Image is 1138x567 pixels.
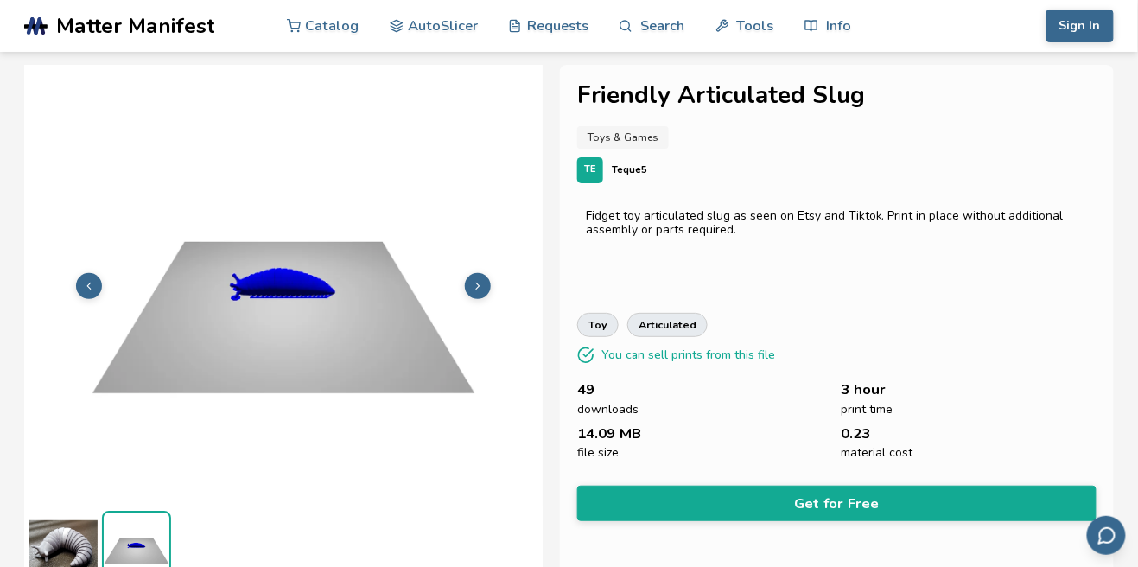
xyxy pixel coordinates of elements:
[842,381,887,398] span: 3 hour
[577,403,639,417] span: downloads
[842,446,913,460] span: material cost
[577,82,1097,109] h1: Friendly Articulated Slug
[842,425,871,442] span: 0.23
[1046,10,1114,42] button: Sign In
[584,164,596,175] span: TE
[577,446,619,460] span: file size
[577,313,619,337] a: toy
[612,161,647,179] p: Teque5
[577,381,594,398] span: 49
[1087,516,1126,555] button: Send feedback via email
[56,14,214,38] span: Matter Manifest
[577,425,641,442] span: 14.09 MB
[627,313,708,337] a: articulated
[586,209,1088,237] div: Fidget toy articulated slug as seen on Etsy and Tiktok. Print in place without additional assembl...
[842,403,893,417] span: print time
[601,346,775,364] p: You can sell prints from this file
[577,126,669,149] a: Toys & Games
[577,486,1097,521] button: Get for Free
